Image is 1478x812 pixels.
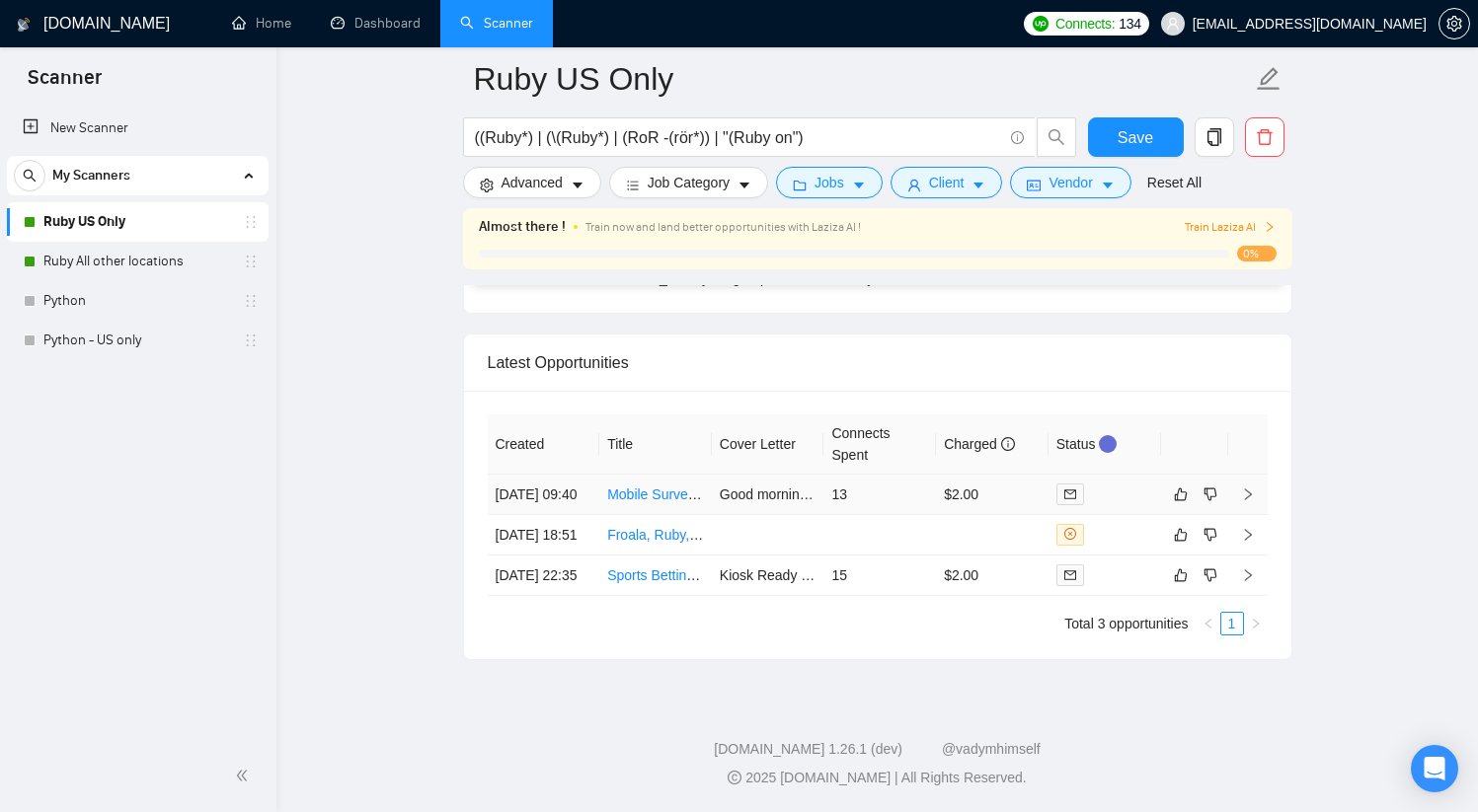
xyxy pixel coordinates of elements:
[1220,612,1244,635] li: 1
[243,332,259,348] span: holder
[488,515,600,555] td: [DATE] 18:51
[1064,488,1076,500] span: mail
[7,109,269,148] li: New Scanner
[1099,435,1117,453] div: Tooltip anchor
[1221,613,1243,634] a: 1
[1174,527,1188,543] span: like
[1196,128,1233,146] span: copy
[1256,66,1282,92] span: edit
[1264,221,1276,233] span: right
[1199,563,1222,587] button: dislike
[1204,567,1217,583] span: dislike
[43,242,231,281] a: Ruby All other locations
[571,178,584,192] span: caret-down
[43,202,231,242] a: Ruby US Only
[1241,487,1255,501] span: right
[944,436,1015,452] span: Charged
[1204,527,1217,543] span: dislike
[502,172,563,193] span: Advanced
[331,15,421,32] a: dashboardDashboard
[626,178,640,192] span: bars
[7,156,269,360] li: My Scanners
[460,15,533,32] a: searchScanner
[936,475,1049,515] td: $2.00
[852,178,866,192] span: caret-down
[1169,563,1193,587] button: like
[1195,117,1234,157] button: copy
[599,475,712,515] td: Mobile Survey App & Web Dashboard Development
[1199,523,1222,547] button: dislike
[1197,612,1220,635] li: Previous Page
[1185,218,1276,237] button: Train Laziza AI
[1241,528,1255,542] span: right
[1147,172,1202,193] a: Reset All
[475,125,1002,150] input: Search Freelance Jobs...
[1088,117,1184,157] button: Save
[607,567,722,583] a: Sports Betting App
[479,216,566,238] span: Almost there !
[1027,178,1041,192] span: idcard
[488,414,600,475] th: Created
[1204,486,1217,502] span: dislike
[488,475,600,515] td: [DATE] 09:40
[12,63,117,105] span: Scanner
[1055,13,1115,35] span: Connects:
[1241,568,1255,582] span: right
[823,555,936,596] td: 15
[243,293,259,309] span: holder
[1010,167,1130,198] button: idcardVendorcaret-down
[488,334,1268,391] div: Latest Opportunities
[243,214,259,230] span: holder
[1011,131,1024,144] span: info-circle
[1033,16,1049,32] img: upwork-logo.png
[599,555,712,596] td: Sports Betting App
[1049,414,1161,475] th: Status
[52,156,130,195] span: My Scanners
[714,741,902,757] a: [DOMAIN_NAME] 1.26.1 (dev)
[1245,117,1284,157] button: delete
[599,414,712,475] th: Title
[712,414,824,475] th: Cover Letter
[1237,246,1277,261] span: 0%
[823,475,936,515] td: 13
[1246,128,1284,146] span: delete
[1244,612,1268,635] button: right
[1119,13,1140,35] span: 134
[1439,8,1470,39] button: setting
[43,321,231,360] a: Python - US only
[1174,486,1188,502] span: like
[1064,612,1188,635] li: Total 3 opportunities
[1439,16,1469,32] span: setting
[1001,437,1015,451] span: info-circle
[1197,612,1220,635] button: left
[15,169,44,183] span: search
[1049,172,1092,193] span: Vendor
[232,15,291,32] a: homeHome
[1064,528,1076,540] span: close-circle
[23,109,253,148] a: New Scanner
[585,220,861,234] span: Train now and land better opportunities with Laziza AI !
[599,515,712,555] td: Froala, Ruby, and JavaScript Developer Needed for Urgent Bug Fix
[1166,17,1180,31] span: user
[609,167,768,198] button: barsJob Categorycaret-down
[1244,612,1268,635] li: Next Page
[1439,16,1470,32] a: setting
[607,527,1020,543] a: Froala, Ruby, and JavaScript Developer Needed for Urgent Bug Fix
[942,741,1041,757] a: @vadymhimself
[488,555,600,596] td: [DATE] 22:35
[1101,178,1115,192] span: caret-down
[907,178,921,192] span: user
[1118,125,1153,150] span: Save
[1169,523,1193,547] button: like
[235,766,255,785] span: double-left
[1199,482,1222,506] button: dislike
[17,9,31,40] img: logo
[823,414,936,475] th: Connects Spent
[480,178,494,192] span: setting
[648,172,730,193] span: Job Category
[1169,482,1193,506] button: like
[243,254,259,269] span: holder
[292,768,1462,788] div: 2025 [DOMAIN_NAME] | All Rights Reserved.
[776,167,883,198] button: folderJobscaret-down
